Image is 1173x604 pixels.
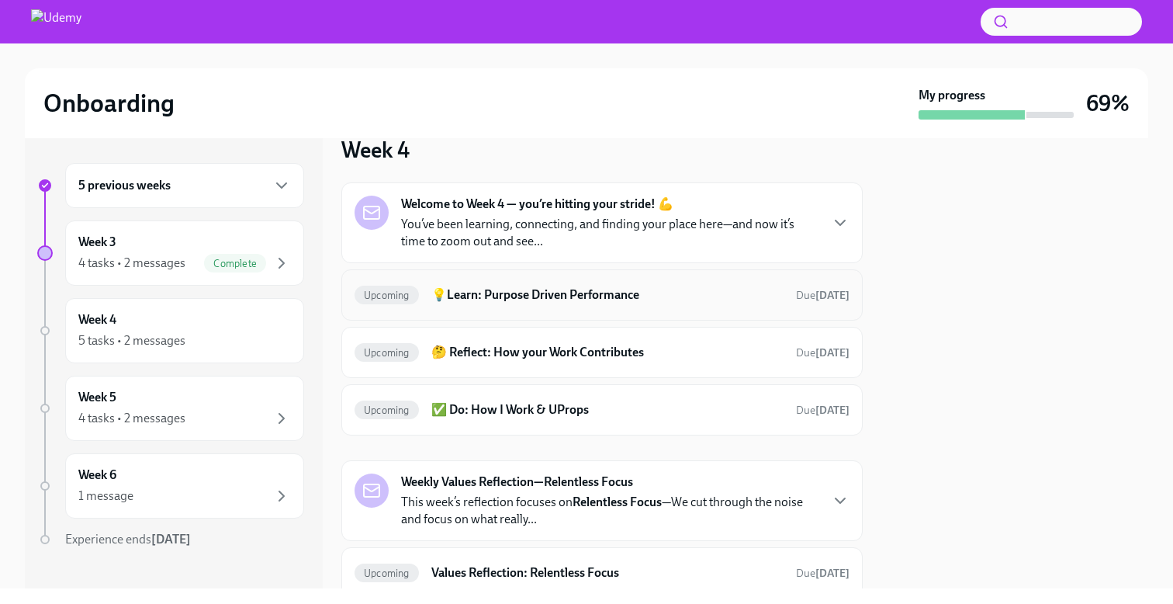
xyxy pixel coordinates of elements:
span: September 6th, 2025 10:00 [796,403,849,418]
span: Due [796,567,849,580]
h6: Week 6 [78,467,116,484]
h6: Values Reflection: Relentless Focus [431,564,784,581]
h2: Onboarding [43,88,175,119]
div: 4 tasks • 2 messages [78,255,185,272]
span: Upcoming [355,568,419,579]
h6: Week 4 [78,311,116,328]
strong: My progress [919,87,985,104]
span: Experience ends [65,532,191,547]
span: Due [796,346,849,359]
h6: 💡Learn: Purpose Driven Performance [431,286,784,304]
h3: Week 4 [341,136,410,164]
h6: Week 5 [78,389,116,406]
a: Week 45 tasks • 2 messages [37,298,304,363]
h3: 69% [1086,89,1130,117]
strong: [DATE] [815,567,849,580]
div: 4 tasks • 2 messages [78,410,185,427]
a: Week 54 tasks • 2 messages [37,376,304,441]
span: September 6th, 2025 10:00 [796,345,849,360]
img: Udemy [31,9,81,34]
a: Week 34 tasks • 2 messagesComplete [37,220,304,286]
a: Week 61 message [37,453,304,519]
span: Complete [204,258,266,269]
span: September 6th, 2025 10:00 [796,288,849,303]
span: Due [796,404,849,417]
div: 5 tasks • 2 messages [78,332,185,349]
a: Upcoming💡Learn: Purpose Driven PerformanceDue[DATE] [355,283,849,307]
a: UpcomingValues Reflection: Relentless FocusDue[DATE] [355,561,849,585]
a: Upcoming🤔 Reflect: How your Work ContributesDue[DATE] [355,340,849,365]
span: Due [796,289,849,302]
span: Upcoming [355,347,419,359]
p: This week’s reflection focuses on —We cut through the noise and focus on what really... [401,494,818,528]
div: 5 previous weeks [65,163,304,208]
div: 1 message [78,488,133,505]
a: Upcoming✅ Do: How I Work & UPropsDue[DATE] [355,397,849,422]
strong: Weekly Values Reflection—Relentless Focus [401,474,633,491]
span: September 8th, 2025 10:00 [796,566,849,581]
span: Upcoming [355,404,419,416]
strong: [DATE] [151,532,191,547]
strong: Welcome to Week 4 — you’re hitting your stride! 💪 [401,196,673,213]
h6: Week 3 [78,234,116,251]
p: You’ve been learning, connecting, and finding your place here—and now it’s time to zoom out and s... [401,216,818,250]
strong: [DATE] [815,346,849,359]
h6: 🤔 Reflect: How your Work Contributes [431,344,784,361]
strong: [DATE] [815,289,849,302]
strong: [DATE] [815,404,849,417]
span: Upcoming [355,290,419,301]
strong: Relentless Focus [573,495,662,509]
h6: 5 previous weeks [78,177,171,194]
h6: ✅ Do: How I Work & UProps [431,401,784,418]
